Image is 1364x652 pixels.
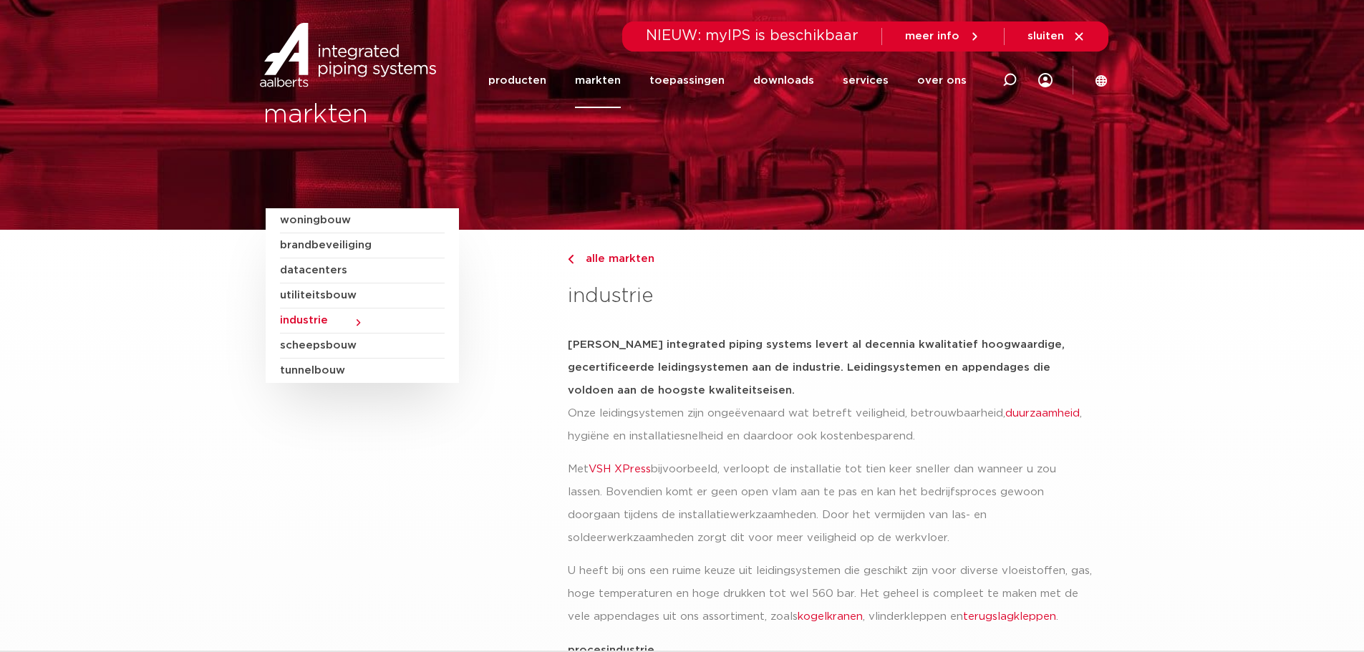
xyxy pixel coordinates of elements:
a: tunnelbouw [280,359,445,383]
a: services [843,53,889,108]
a: producten [488,53,546,108]
span: alle markten [577,253,654,264]
p: U heeft bij ons een ruime keuze uit leidingsystemen die geschikt zijn voor diverse vloeistoffen, ... [568,560,1098,628]
a: toepassingen [649,53,725,108]
nav: Menu [488,53,967,108]
a: alle markten [568,250,1098,268]
a: over ons [917,53,967,108]
a: markten [575,53,621,108]
span: NIEUW: myIPS is beschikbaar [646,29,858,43]
h3: industrie [568,282,1098,311]
p: Met bijvoorbeeld, verloopt de installatie tot tien keer sneller dan wanneer u zou lassen. Bovendi... [568,458,1098,550]
a: terugslagkleppen [963,611,1056,622]
a: VSH XPress [589,464,651,475]
a: datacenters [280,258,445,283]
h2: markten [263,98,675,132]
a: scheepsbouw [280,334,445,359]
img: chevron-right.svg [568,255,574,264]
a: woningbouw [280,208,445,233]
a: downloads [753,53,814,108]
span: sluiten [1027,31,1064,42]
p: Onze leidingsystemen zijn ongeëvenaard wat betreft veiligheid, betrouwbaarheid, , hygiëne en inst... [568,402,1098,448]
a: kogelkranen [798,611,863,622]
a: sluiten [1027,30,1085,43]
h5: [PERSON_NAME] integrated piping systems levert al decennia kwalitatief hoogwaardige, gecertificee... [568,334,1098,402]
a: duurzaamheid [1005,408,1080,419]
a: brandbeveiliging [280,233,445,258]
span: meer info [905,31,959,42]
a: utiliteitsbouw [280,283,445,308]
a: industrie [280,308,445,334]
a: meer info [905,30,981,43]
